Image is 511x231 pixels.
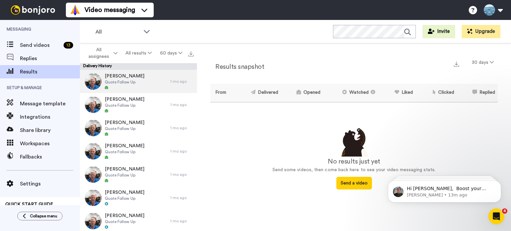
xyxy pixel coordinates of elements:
span: All assignees [85,47,112,60]
div: 1 mo ago [170,149,194,154]
span: Collapse menu [30,213,57,219]
span: Video messaging [85,5,135,15]
span: Fallbacks [20,153,80,161]
span: Quote Follow Up [105,219,144,224]
div: 1 mo ago [170,125,194,131]
img: a9fbcef9-23ec-4a6a-add0-c7b6cccd438a-thumb.jpg [85,96,101,113]
div: 1 mo ago [170,79,194,84]
img: results-emptystates.png [337,126,371,157]
div: 1 mo ago [170,195,194,200]
a: [PERSON_NAME]Quote Follow Up1 mo ago [80,116,197,140]
button: 60 days [156,47,186,59]
img: export.svg [188,51,194,57]
img: 596f77bb-ff65-4e03-85d6-cbef198eabe1-thumb.jpg [85,189,101,206]
div: 13 [64,42,73,49]
button: Collapse menu [17,212,63,220]
div: 1 mo ago [170,102,194,107]
img: fe1663b5-18d0-4cf5-a15e-a635af0b88a0-thumb.jpg [85,166,101,183]
iframe: Intercom live chat [488,208,504,224]
div: 1 mo ago [170,172,194,177]
iframe: Intercom notifications message [378,167,511,213]
button: Send a video [336,177,372,189]
span: [PERSON_NAME] [105,73,144,79]
img: vm-color.svg [70,5,81,15]
button: Export a summary of each team member’s results that match this filter now. [452,59,461,68]
span: Quote Follow Up [105,126,144,131]
th: Watched [323,84,380,102]
a: Send a video [336,181,372,185]
a: [PERSON_NAME]Quote Follow Up1 mo ago [80,186,197,209]
span: Workspaces [20,140,80,148]
span: Quote Follow Up [105,103,144,108]
img: export.svg [454,61,459,67]
span: [PERSON_NAME] [105,119,144,126]
span: [PERSON_NAME] [105,96,144,103]
button: All results [121,47,156,59]
img: f0e0a9b2-2c90-4d20-a9bc-c538da7b1dbb-thumb.jpg [85,213,101,229]
a: [PERSON_NAME]Quote Follow Up1 mo ago [80,70,197,93]
button: Export all results that match these filters now. [186,48,196,58]
th: From [210,84,234,102]
span: Settings [20,180,80,188]
p: Send some videos, then come back here to see your video messaging stats. [210,167,498,173]
img: bj-logo-header-white.svg [8,5,58,15]
a: [PERSON_NAME]Quote Follow Up1 mo ago [80,140,197,163]
span: All [95,28,140,36]
span: Quote Follow Up [105,79,144,85]
span: Share library [20,126,80,134]
span: Send videos [20,41,61,49]
a: [PERSON_NAME]Quote Follow Up1 mo ago [80,93,197,116]
div: No results just yet [210,157,498,167]
div: 1 mo ago [170,218,194,224]
span: [PERSON_NAME] [105,189,144,196]
button: Invite [423,25,455,38]
img: dc2c414a-3a96-481c-b258-207a051812d6-thumb.jpg [85,143,101,160]
a: [PERSON_NAME]Quote Follow Up1 mo ago [80,163,197,186]
img: df34d88a-c3c4-4a12-ada1-6f5b6bf39175-thumb.jpg [85,120,101,136]
th: Delivered [234,84,281,102]
th: Liked [380,84,416,102]
span: 4 [502,208,507,214]
span: Quote Follow Up [105,196,144,201]
button: 30 days [468,57,498,68]
img: aa214a95-a81c-413a-ba1b-3ad22ef68e11-thumb.jpg [85,73,101,90]
span: Integrations [20,113,80,121]
h2: Results snapshot [210,63,264,70]
th: Replied [457,84,498,102]
th: Clicked [416,84,457,102]
span: Replies [20,55,80,62]
div: Delivery History [80,63,197,70]
th: Opened [281,84,323,102]
span: Results [20,68,80,76]
span: Quote Follow Up [105,149,144,155]
span: QUICK START GUIDE [5,202,53,207]
span: [PERSON_NAME] [105,166,144,173]
span: [PERSON_NAME] [105,143,144,149]
button: Upgrade [462,25,500,38]
span: Quote Follow Up [105,173,144,178]
button: All assignees [81,44,121,62]
span: [PERSON_NAME] [105,212,144,219]
span: Message template [20,100,80,108]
